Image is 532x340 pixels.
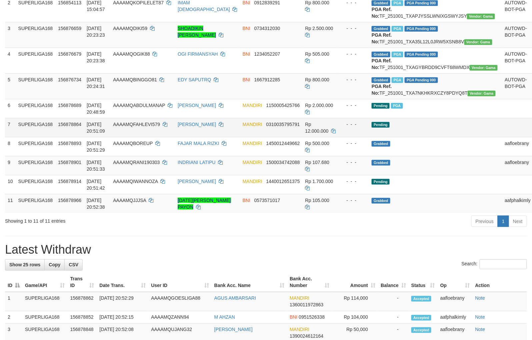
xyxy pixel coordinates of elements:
[58,179,81,184] span: 156878914
[378,292,409,311] td: -
[305,103,333,108] span: Rp 2.000.000
[243,141,262,146] span: MANDIRI
[22,292,68,311] td: SUPERLIGA168
[68,311,97,324] td: 156878852
[372,52,390,57] span: Grabbed
[97,311,148,324] td: [DATE] 20:52:15
[214,315,235,320] a: M AHZAN
[212,273,287,292] th: Bank Acc. Name: activate to sort column ascending
[438,292,473,311] td: aafloebrany
[266,141,300,146] span: Copy 1450012449662 to clipboard
[473,273,527,292] th: Action
[5,311,22,324] td: 2
[68,292,97,311] td: 156878862
[470,65,498,71] span: Vendor URL: https://trx31.1velocity.biz
[58,141,81,146] span: 156878893
[372,198,390,204] span: Grabbed
[16,175,56,194] td: SUPERLIGA168
[372,84,392,96] b: PGA Ref. No:
[372,26,390,32] span: Grabbed
[58,160,81,165] span: 156878901
[290,302,323,308] span: Copy 1360011972863 to clipboard
[369,73,502,99] td: TF_251001_TXA7NKHKRXCZY8PDYQ8T
[5,273,22,292] th: ID: activate to sort column descending
[392,77,403,83] span: Marked by aafsoycanthlai
[341,178,367,185] div: - - -
[113,122,160,127] span: AAAAMQFAHLEVI579
[5,175,16,194] td: 10
[243,51,250,57] span: BNI
[341,140,367,147] div: - - -
[467,14,495,19] span: Vendor URL: https://trx31.1velocity.biz
[5,48,16,73] td: 4
[243,198,250,203] span: BNI
[287,273,332,292] th: Bank Acc. Number: activate to sort column ascending
[22,273,68,292] th: Game/API: activate to sort column ascending
[5,259,45,271] a: Show 25 rows
[16,73,56,99] td: SUPERLIGA168
[97,273,148,292] th: Date Trans.: activate to sort column ascending
[392,52,403,57] span: Marked by aafsoycanthlai
[243,179,262,184] span: MANDIRI
[372,103,390,109] span: Pending
[378,311,409,324] td: -
[480,259,527,269] input: Search:
[468,91,496,96] span: Vendor URL: https://trx31.1velocity.biz
[332,292,378,311] td: Rp 114,000
[22,311,68,324] td: SUPERLIGA168
[305,198,329,203] span: Rp 105.000
[405,52,438,57] span: PGA Pending
[87,122,105,134] span: [DATE] 20:51:09
[475,296,485,301] a: Note
[16,156,56,175] td: SUPERLIGA168
[392,0,403,6] span: Marked by aafchhiseyha
[58,51,81,57] span: 156876679
[509,216,527,227] a: Next
[49,262,60,268] span: Copy
[332,273,378,292] th: Amount: activate to sort column ascending
[113,103,165,108] span: AAAAMQABDULMANAP
[214,296,256,301] a: AGUS AMBARSARI
[341,159,367,166] div: - - -
[369,48,502,73] td: TF_251001_TXAGYBRDD9CVFT68WMDX
[305,141,329,146] span: Rp 500.000
[64,259,83,271] a: CSV
[5,99,16,118] td: 6
[372,160,390,166] span: Grabbed
[113,51,150,57] span: AAAAMQOGIK88
[411,315,431,321] span: Accepted
[411,296,431,302] span: Accepted
[5,73,16,99] td: 5
[243,103,262,108] span: MANDIRI
[299,315,325,320] span: Copy 0951526338 to clipboard
[87,103,105,115] span: [DATE] 20:48:59
[290,334,323,339] span: Copy 1390024612164 to clipboard
[305,51,329,57] span: Rp 505.000
[266,103,300,108] span: Copy 1150005425766 to clipboard
[341,121,367,128] div: - - -
[68,273,97,292] th: Trans ID: activate to sort column ascending
[87,51,105,63] span: [DATE] 20:23:38
[305,122,329,134] span: Rp 12.000.000
[87,198,105,210] span: [DATE] 20:52:38
[409,273,438,292] th: Status: activate to sort column ascending
[58,103,81,108] span: 156878689
[392,26,403,32] span: Marked by aafsoycanthlai
[243,122,262,127] span: MANDIRI
[5,215,217,224] div: Showing 1 to 11 of 11 entries
[178,51,218,57] a: OGI FIRMANSYAH
[113,77,157,82] span: AAAAMQBINGGO81
[178,26,216,38] a: SHOADIKIN [PERSON_NAME]
[87,77,105,89] span: [DATE] 20:24:31
[5,22,16,48] td: 3
[178,77,211,82] a: EDY SAPUTRQ
[9,262,40,268] span: Show 25 rows
[113,179,158,184] span: AAAAMQIWANNOZA
[16,22,56,48] td: SUPERLIGA168
[16,194,56,213] td: SUPERLIGA168
[498,216,509,227] a: 1
[369,22,502,48] td: TF_251001_TXA35L12L0JRW5XSNB8V
[391,103,403,109] span: Marked by aafsoycanthlai
[411,327,431,333] span: Accepted
[332,311,378,324] td: Rp 104,000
